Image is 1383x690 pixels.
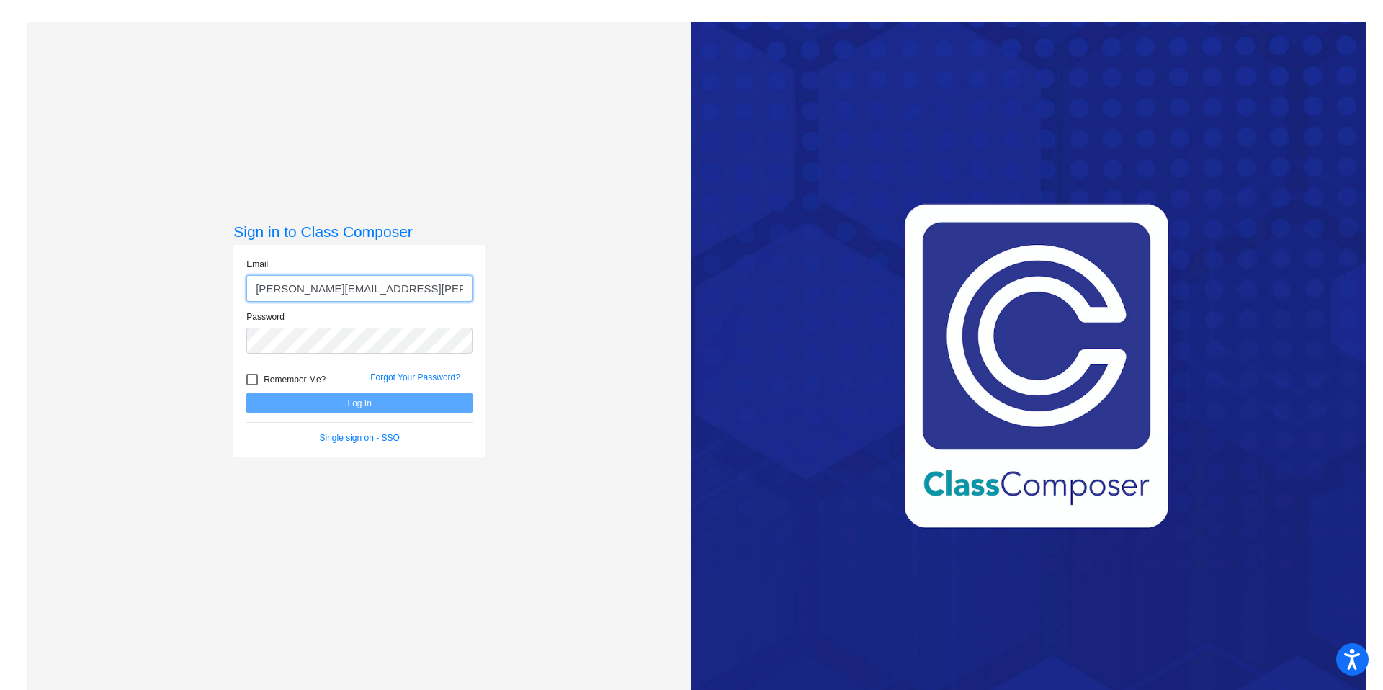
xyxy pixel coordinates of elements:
[246,258,268,271] label: Email
[370,372,460,382] a: Forgot Your Password?
[320,433,400,443] a: Single sign on - SSO
[264,371,326,388] span: Remember Me?
[246,393,473,413] button: Log In
[233,223,485,241] h3: Sign in to Class Composer
[246,310,285,323] label: Password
